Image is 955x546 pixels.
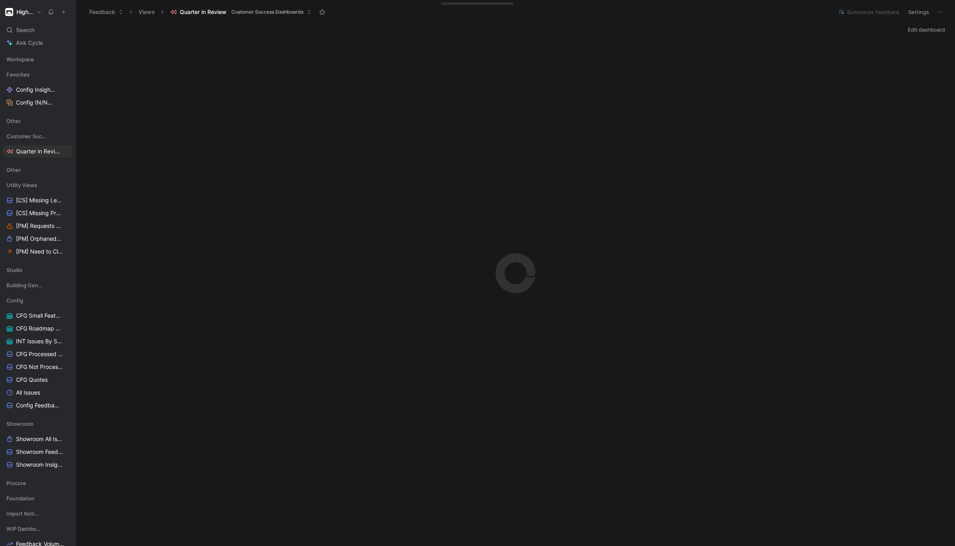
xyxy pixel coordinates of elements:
div: Search [3,24,72,36]
div: Building Generation [3,279,72,294]
div: Import Notion [3,508,72,522]
a: CFG Not Processed Feedback [3,361,72,373]
span: Config (N/N/L) [16,99,53,107]
button: Feedback [86,6,127,18]
button: Settings [905,6,933,18]
span: Workspace [6,55,34,63]
button: Views [135,6,158,18]
span: Customer Success Dashboards [231,8,303,16]
span: Showroom Insights to Link [16,461,64,469]
span: Search [16,25,34,35]
a: [PM] Requests Missing Product Area [3,220,72,232]
span: Showroom Feedback All [16,448,63,456]
span: Config [6,296,23,304]
span: Showroom [6,420,33,428]
a: [PM] Orphaned Issues [3,233,72,245]
img: Higharc [5,8,13,16]
a: Showroom Insights to Link [3,459,72,471]
span: Building Generation [6,281,43,289]
span: Other [6,166,21,174]
span: Import Notion [6,510,40,518]
span: All Issues [16,389,40,397]
a: Ask Cycle [3,37,72,49]
div: Building Generation [3,279,72,291]
div: Favorites [3,69,72,81]
span: CFG Processed Feedback [16,350,64,358]
div: Utility Views[CS] Missing Level of Support[CS] Missing Product Area[PM] Requests Missing Product ... [3,179,72,258]
span: CFG Quotes [16,376,48,384]
span: Studio [6,266,22,274]
span: [PM] Orphaned Issues [16,235,63,243]
div: Other [3,164,72,176]
span: Ask Cycle [16,38,43,48]
div: Foundation [3,492,72,507]
h1: Higharc [16,8,33,16]
div: Showroom [3,418,72,430]
span: CFG Not Processed Feedback [16,363,64,371]
div: Customer Success DashboardsQuarter in Review [3,130,72,157]
a: CFG Processed Feedback [3,348,72,360]
span: [CS] Missing Level of Support [16,196,64,204]
div: ConfigCFG Small FeaturesCFG Roadmap ProjectsINT Issues By StatusCFG Processed FeedbackCFG Not Pro... [3,294,72,411]
div: Foundation [3,492,72,504]
a: Config Feedback All [3,399,72,411]
span: [CS] Missing Product Area [16,209,64,217]
a: Quarter in Review [3,145,72,157]
span: Quarter in Review [16,147,61,155]
a: CFG Roadmap Projects [3,322,72,334]
span: Customer Success Dashboards [6,132,47,140]
a: Config (N/N/L) [3,97,72,109]
div: WIP Dashboards [3,523,72,535]
a: Showroom All Issues [3,433,72,445]
span: INT Issues By Status [16,337,62,345]
button: Edit dashboard [904,24,949,35]
div: ShowroomShowroom All IssuesShowroom Feedback AllShowroom Insights to Link [3,418,72,471]
span: Utility Views [6,181,37,189]
span: Favorites [6,71,30,79]
span: Config Feedback All [16,401,62,409]
a: Showroom Feedback All [3,446,72,458]
a: CFG Small Features [3,310,72,322]
div: Studio [3,264,72,276]
span: Quarter in Review [180,8,227,16]
div: Procure [3,477,72,492]
a: INT Issues By Status [3,335,72,347]
div: Utility Views [3,179,72,191]
a: All Issues [3,387,72,399]
span: [PM] Need to Close Loop [16,248,64,256]
a: [CS] Missing Level of Support [3,194,72,206]
span: Config Insights to Link [16,86,57,94]
span: CFG Roadmap Projects [16,324,63,332]
div: Other [3,164,72,178]
span: Showroom All Issues [16,435,62,443]
div: Config [3,294,72,306]
button: HigharcHigharc [3,6,44,18]
div: Studio [3,264,72,278]
span: CFG Small Features [16,312,62,320]
button: Summarize Feedback [835,6,903,18]
span: Procure [6,479,26,487]
a: [PM] Need to Close Loop [3,246,72,258]
div: Import Notion [3,508,72,520]
div: Other [3,115,72,129]
span: [PM] Requests Missing Product Area [16,222,65,230]
span: Other [6,117,21,125]
div: Customer Success Dashboards [3,130,72,142]
span: WIP Dashboards [6,525,41,533]
a: CFG Quotes [3,374,72,386]
div: Workspace [3,53,72,65]
a: [CS] Missing Product Area [3,207,72,219]
span: Foundation [6,494,34,502]
button: Quarter in ReviewCustomer Success Dashboards [167,6,315,18]
div: Procure [3,477,72,489]
div: Other [3,115,72,127]
a: Config Insights to Link [3,84,72,96]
